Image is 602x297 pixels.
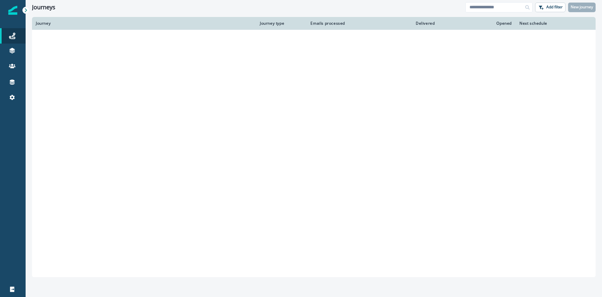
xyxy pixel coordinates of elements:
[535,3,566,12] button: Add filter
[571,5,593,9] p: New journey
[546,5,563,9] p: Add filter
[519,21,576,26] div: Next schedule
[353,21,435,26] div: Delivered
[260,21,300,26] div: Journey type
[36,21,252,26] div: Journey
[442,21,512,26] div: Opened
[8,6,17,15] img: Inflection
[32,4,55,11] h1: Journeys
[568,3,596,12] button: New journey
[308,21,345,26] div: Emails processed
